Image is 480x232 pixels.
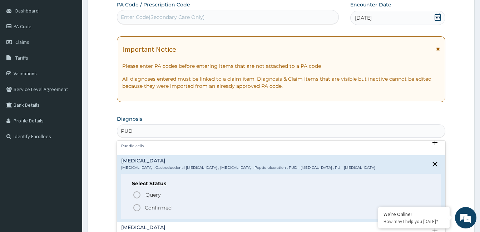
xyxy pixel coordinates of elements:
i: open select status [431,138,439,147]
i: status option query [133,191,141,199]
div: We're Online! [383,211,444,217]
h4: Puddle cells [121,136,153,142]
h1: Important Notice [122,45,176,53]
span: [DATE] [355,14,372,21]
h4: [MEDICAL_DATA] [121,225,165,230]
p: Please enter PA codes before entering items that are not attached to a PA code [122,62,440,70]
span: Dashboard [15,7,39,14]
p: Puddle cells [121,143,153,148]
i: close select status [431,160,439,168]
textarea: Type your message and hit 'Enter' [4,156,136,181]
p: All diagnoses entered must be linked to a claim item. Diagnosis & Claim Items that are visible bu... [122,75,440,90]
img: d_794563401_company_1708531726252_794563401 [13,36,29,54]
label: PA Code / Prescription Code [117,1,190,8]
span: We're online! [41,70,99,142]
h6: Select Status [132,181,430,186]
p: [MEDICAL_DATA] , Gastroduodenal [MEDICAL_DATA] , [MEDICAL_DATA] , Peptic ulceration , PUD - [MEDI... [121,165,375,170]
label: Encounter Date [350,1,391,8]
span: Claims [15,39,29,45]
span: Tariffs [15,55,28,61]
p: How may I help you today? [383,218,444,225]
div: Enter Code(Secondary Care Only) [121,14,205,21]
span: Query [145,191,161,198]
div: Minimize live chat window [117,4,134,21]
p: Confirmed [145,204,172,211]
h4: [MEDICAL_DATA] [121,158,375,163]
div: Chat with us now [37,40,120,49]
label: Diagnosis [117,115,142,122]
i: status option filled [133,203,141,212]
